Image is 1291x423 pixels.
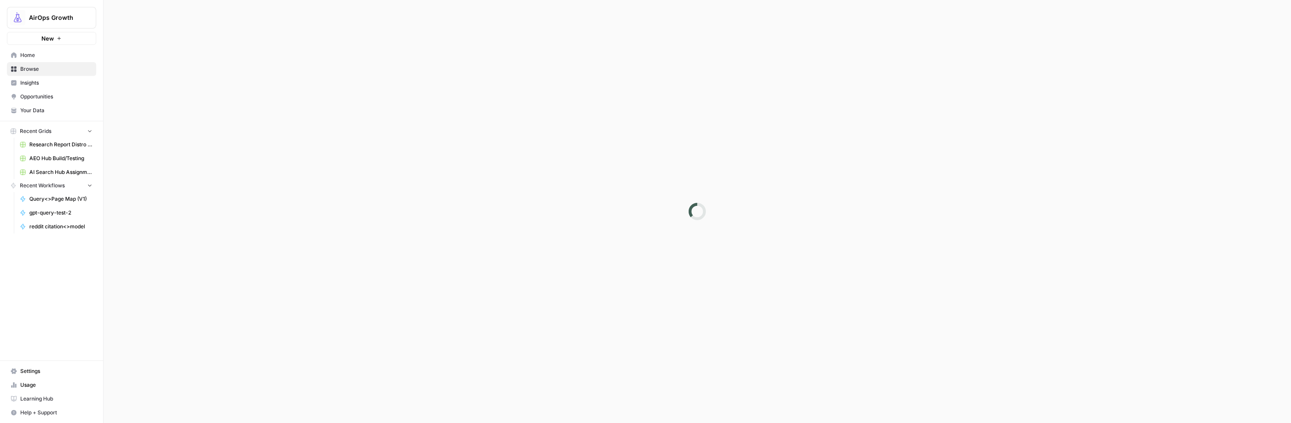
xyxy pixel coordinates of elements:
[29,13,81,22] span: AirOps Growth
[29,141,92,148] span: Research Report Distro Workflows
[20,395,92,403] span: Learning Hub
[7,32,96,45] button: New
[7,48,96,62] a: Home
[29,155,92,162] span: AEO Hub Build/Testing
[20,107,92,114] span: Your Data
[7,125,96,138] button: Recent Grids
[20,127,51,135] span: Recent Grids
[20,409,92,417] span: Help + Support
[16,206,96,220] a: gpt-query-test-2
[16,165,96,179] a: AI Search Hub Assignments
[29,195,92,203] span: Query<>Page Map (V1)
[7,392,96,406] a: Learning Hub
[7,90,96,104] a: Opportunities
[29,168,92,176] span: AI Search Hub Assignments
[29,209,92,217] span: gpt-query-test-2
[20,65,92,73] span: Browse
[10,10,25,25] img: AirOps Growth Logo
[7,104,96,117] a: Your Data
[7,7,96,28] button: Workspace: AirOps Growth
[16,138,96,152] a: Research Report Distro Workflows
[41,34,54,43] span: New
[29,223,92,230] span: reddit citation<>model
[20,93,92,101] span: Opportunities
[7,406,96,420] button: Help + Support
[20,381,92,389] span: Usage
[20,79,92,87] span: Insights
[20,367,92,375] span: Settings
[7,62,96,76] a: Browse
[7,378,96,392] a: Usage
[7,179,96,192] button: Recent Workflows
[7,364,96,378] a: Settings
[16,192,96,206] a: Query<>Page Map (V1)
[16,220,96,234] a: reddit citation<>model
[16,152,96,165] a: AEO Hub Build/Testing
[20,51,92,59] span: Home
[7,76,96,90] a: Insights
[20,182,65,189] span: Recent Workflows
